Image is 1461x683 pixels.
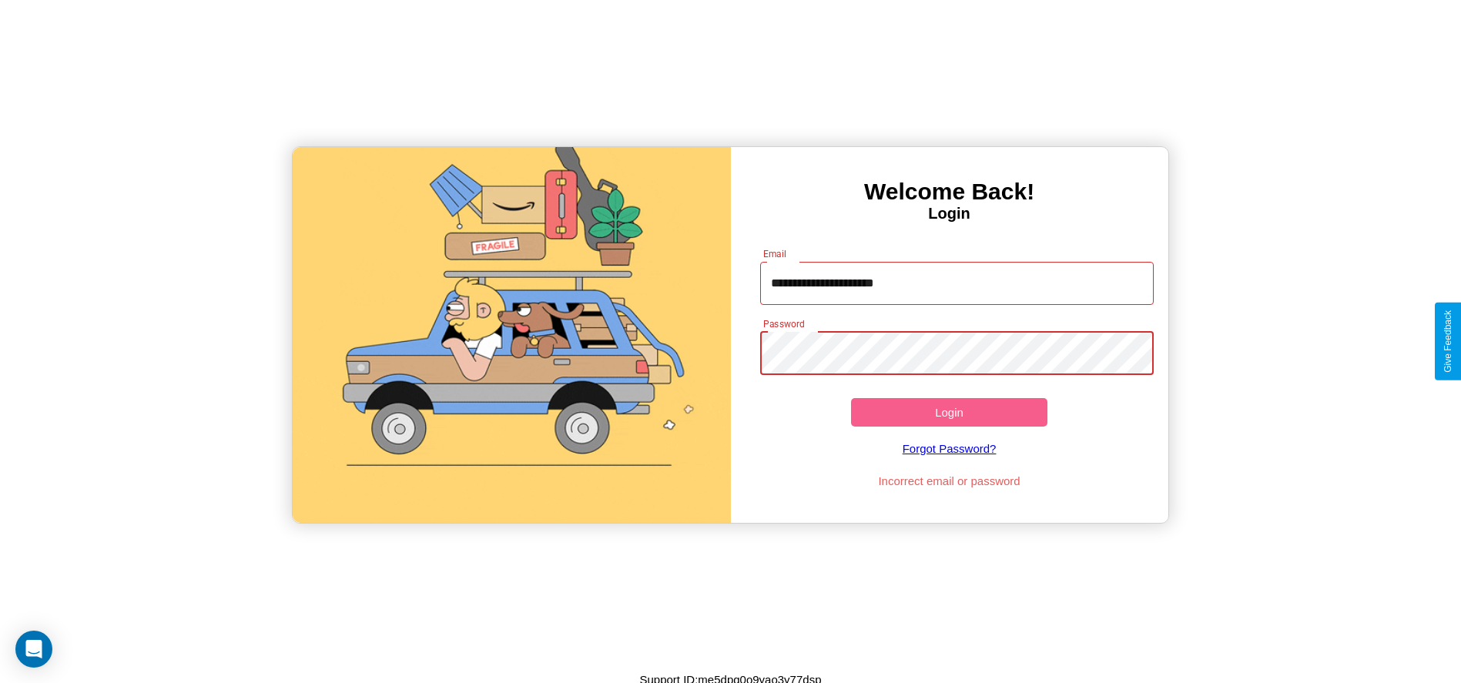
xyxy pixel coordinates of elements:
[15,631,52,668] div: Open Intercom Messenger
[731,205,1168,223] h4: Login
[1443,310,1453,373] div: Give Feedback
[293,147,730,523] img: gif
[731,179,1168,205] h3: Welcome Back!
[752,470,1146,491] p: Incorrect email or password
[763,317,804,330] label: Password
[851,398,1048,427] button: Login
[752,427,1146,470] a: Forgot Password?
[763,247,787,260] label: Email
